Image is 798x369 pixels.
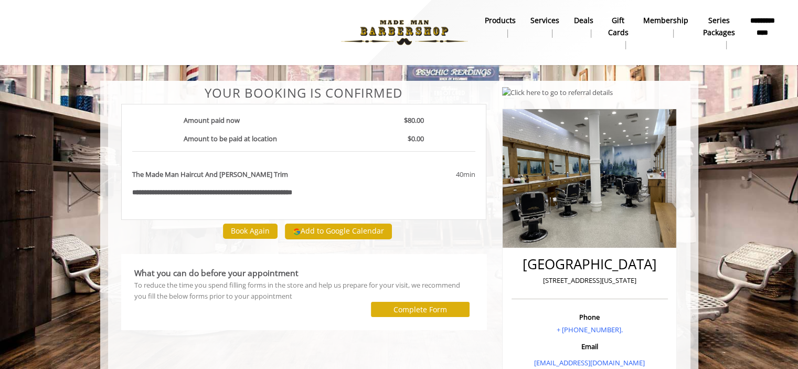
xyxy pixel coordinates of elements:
a: Productsproducts [477,13,523,40]
button: Add to Google Calendar [285,224,392,239]
a: + [PHONE_NUMBER]. [557,325,623,334]
b: products [484,15,515,26]
center: Your Booking is confirmed [121,86,487,100]
b: gift cards [608,15,628,38]
b: Services [530,15,559,26]
div: 40min [371,169,475,180]
b: Deals [573,15,593,26]
b: What you can do before your appointment [134,267,299,279]
h2: [GEOGRAPHIC_DATA] [514,257,665,272]
div: To reduce the time you spend filling forms in the store and help us prepare for your visit, we re... [134,280,474,302]
button: Book Again [223,224,278,239]
a: ServicesServices [523,13,566,40]
b: Membership [643,15,688,26]
b: Series packages [703,15,735,38]
button: Complete Form [371,302,470,317]
b: The Made Man Haircut And [PERSON_NAME] Trim [132,169,288,180]
a: [EMAIL_ADDRESS][DOMAIN_NAME] [534,358,645,367]
a: DealsDeals [566,13,600,40]
h3: Email [514,343,665,350]
a: Series packagesSeries packages [695,13,742,52]
b: $0.00 [408,134,424,143]
img: Click here to go to referral details [502,87,613,98]
a: MembershipMembership [635,13,695,40]
label: Complete Form [393,305,447,314]
b: Amount paid now [184,115,240,125]
a: Gift cardsgift cards [600,13,635,52]
img: Made Man Barbershop logo [332,4,476,61]
b: $80.00 [404,115,424,125]
b: Amount to be paid at location [184,134,277,143]
p: [STREET_ADDRESS][US_STATE] [514,275,665,286]
h3: Phone [514,313,665,321]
